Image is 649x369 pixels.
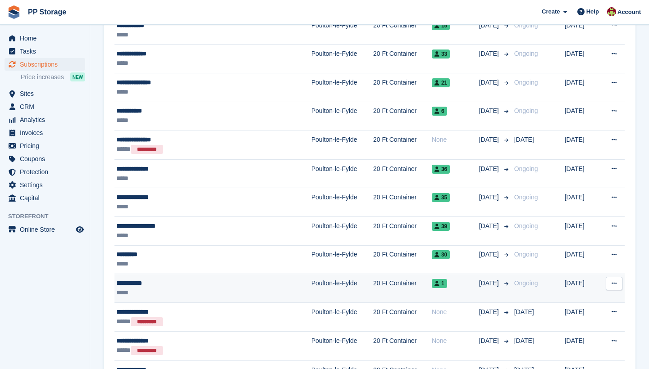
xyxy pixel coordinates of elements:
td: 20 Ft Container [373,102,432,130]
span: Coupons [20,153,74,165]
span: Storefront [8,212,90,221]
div: NEW [70,72,85,81]
span: CRM [20,100,74,113]
span: Settings [20,179,74,191]
span: Online Store [20,223,74,236]
td: 20 Ft Container [373,159,432,188]
img: stora-icon-8386f47178a22dfd0bd8f6a31ec36ba5ce8667c1dd55bd0f319d3a0aa187defe.svg [7,5,21,19]
a: menu [5,153,85,165]
span: [DATE] [479,336,501,346]
a: menu [5,45,85,58]
td: Poulton-le-Fylde [311,16,373,45]
td: [DATE] [565,188,599,217]
a: PP Storage [24,4,70,19]
span: 35 [432,193,450,202]
span: Subscriptions [20,58,74,71]
span: [DATE] [479,279,501,288]
a: menu [5,58,85,71]
span: Ongoing [514,107,538,114]
span: [DATE] [514,308,534,315]
td: Poulton-le-Fylde [311,130,373,160]
td: Poulton-le-Fylde [311,245,373,274]
a: menu [5,100,85,113]
td: [DATE] [565,332,599,361]
a: menu [5,192,85,204]
td: [DATE] [565,73,599,102]
td: 20 Ft Container [373,302,432,332]
td: 20 Ft Container [373,245,432,274]
td: Poulton-le-Fylde [311,102,373,130]
span: [DATE] [514,136,534,143]
td: [DATE] [565,216,599,245]
td: Poulton-le-Fylde [311,302,373,332]
span: Ongoing [514,251,538,258]
a: menu [5,113,85,126]
td: [DATE] [565,102,599,130]
span: 15 [432,21,450,30]
td: Poulton-le-Fylde [311,332,373,361]
img: Max Allen [607,7,616,16]
span: Create [542,7,560,16]
span: [DATE] [479,307,501,317]
span: Sites [20,87,74,100]
td: 20 Ft Container [373,274,432,303]
td: Poulton-le-Fylde [311,159,373,188]
td: Poulton-le-Fylde [311,188,373,217]
td: Poulton-le-Fylde [311,274,373,303]
td: Poulton-le-Fylde [311,216,373,245]
span: [DATE] [479,49,501,58]
span: Invoices [20,126,74,139]
span: Ongoing [514,222,538,229]
span: Ongoing [514,50,538,57]
td: 20 Ft Container [373,16,432,45]
span: Price increases [21,73,64,81]
span: [DATE] [479,250,501,259]
a: menu [5,126,85,139]
span: [DATE] [514,337,534,344]
span: Ongoing [514,165,538,172]
a: menu [5,179,85,191]
span: [DATE] [479,221,501,231]
span: 21 [432,78,450,87]
span: 30 [432,250,450,259]
span: Analytics [20,113,74,126]
td: 20 Ft Container [373,73,432,102]
span: Capital [20,192,74,204]
td: [DATE] [565,302,599,332]
span: [DATE] [479,21,501,30]
a: menu [5,166,85,178]
span: Protection [20,166,74,178]
span: [DATE] [479,106,501,116]
td: 20 Ft Container [373,130,432,160]
td: 20 Ft Container [373,216,432,245]
a: menu [5,87,85,100]
div: None [432,336,479,346]
td: 20 Ft Container [373,45,432,73]
span: Account [617,8,641,17]
span: Ongoing [514,22,538,29]
span: Ongoing [514,79,538,86]
span: [DATE] [479,135,501,144]
a: menu [5,223,85,236]
td: [DATE] [565,274,599,303]
span: 39 [432,222,450,231]
div: None [432,307,479,317]
td: 20 Ft Container [373,188,432,217]
span: [DATE] [479,78,501,87]
td: [DATE] [565,45,599,73]
td: [DATE] [565,245,599,274]
a: Price increases NEW [21,72,85,82]
a: menu [5,139,85,152]
span: Help [586,7,599,16]
td: Poulton-le-Fylde [311,45,373,73]
span: Tasks [20,45,74,58]
td: [DATE] [565,130,599,160]
span: 36 [432,165,450,174]
td: Poulton-le-Fylde [311,73,373,102]
span: 33 [432,49,450,58]
span: 1 [432,279,447,288]
span: Home [20,32,74,45]
span: Pricing [20,139,74,152]
span: Ongoing [514,193,538,201]
span: Ongoing [514,279,538,287]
